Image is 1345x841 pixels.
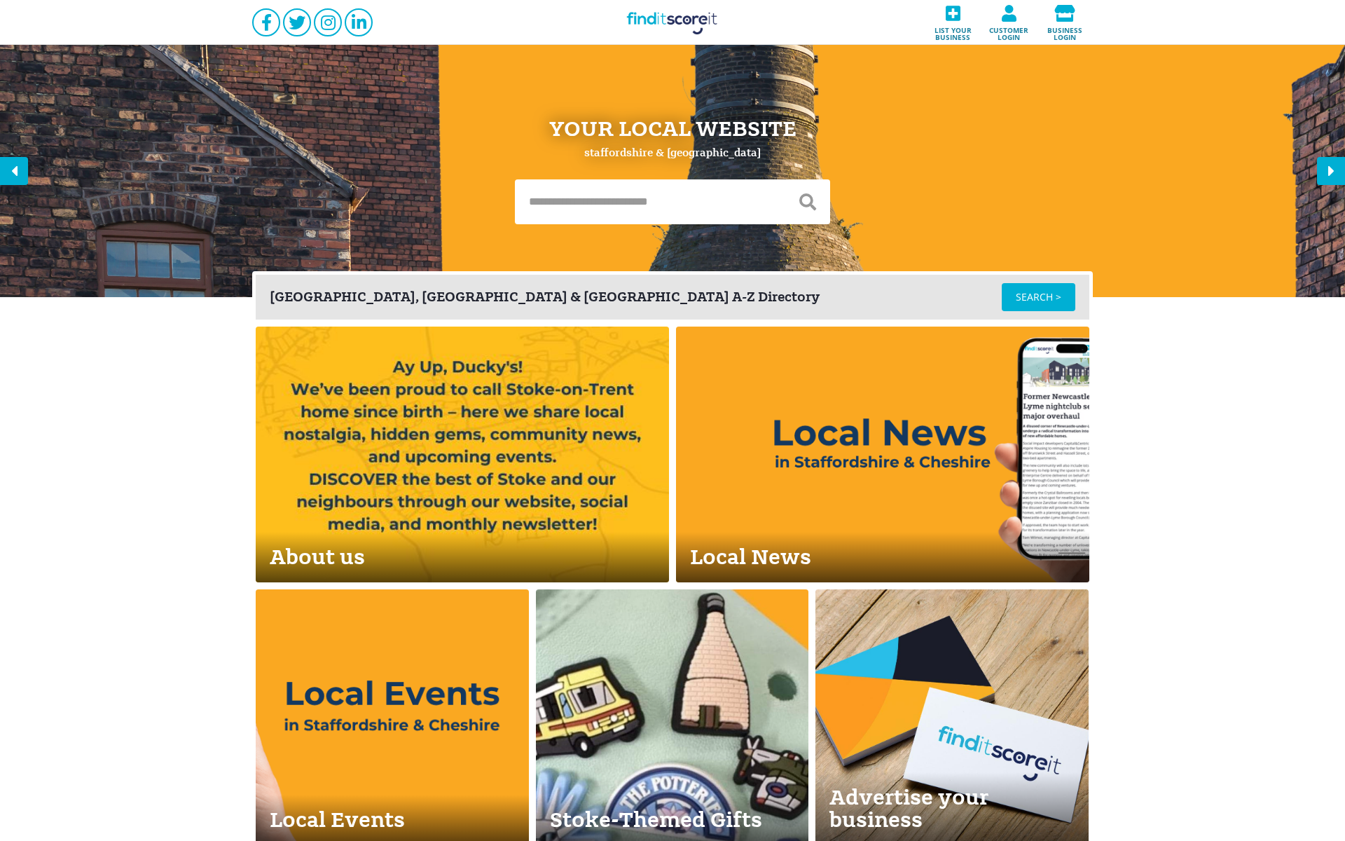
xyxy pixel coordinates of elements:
[676,327,1089,582] a: Local News
[981,1,1037,45] a: Customer login
[929,22,977,41] span: List your business
[925,1,981,45] a: List your business
[584,147,761,158] div: Staffordshire & [GEOGRAPHIC_DATA]
[549,118,796,140] div: Your Local Website
[1041,22,1089,41] span: Business login
[1037,1,1093,45] a: Business login
[256,327,669,582] a: About us
[676,532,1089,582] div: Local News
[270,290,1002,304] div: [GEOGRAPHIC_DATA], [GEOGRAPHIC_DATA] & [GEOGRAPHIC_DATA] A-Z Directory
[985,22,1033,41] span: Customer login
[1002,283,1075,311] a: SEARCH >
[256,532,669,582] div: About us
